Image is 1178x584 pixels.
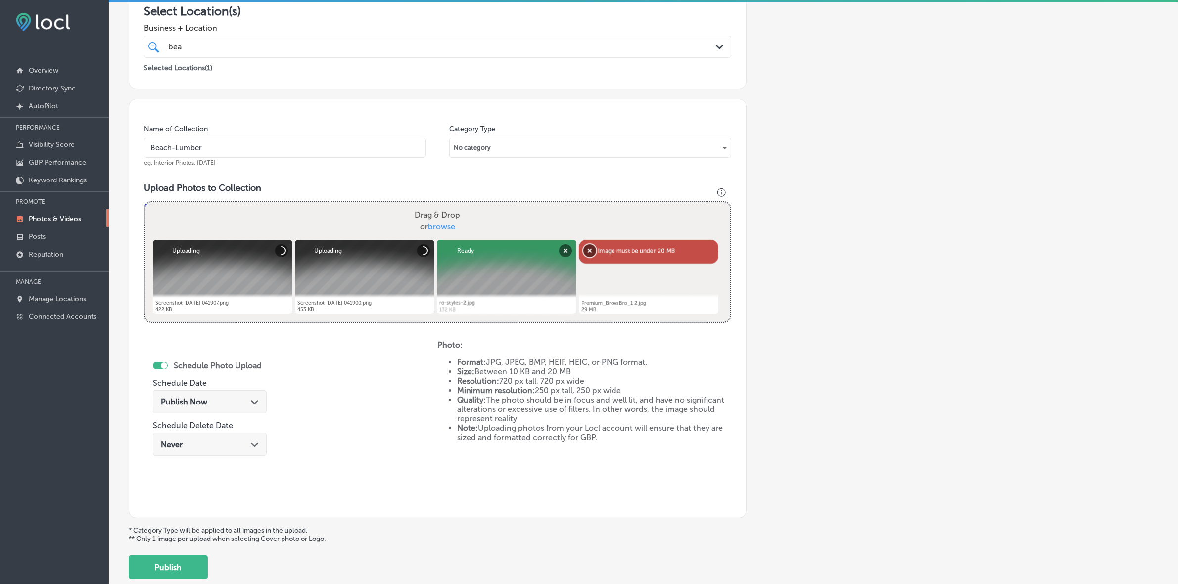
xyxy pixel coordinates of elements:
label: Drag & Drop or [411,205,464,237]
p: Connected Accounts [29,313,96,321]
span: Publish Now [161,397,207,406]
strong: Resolution: [457,376,499,386]
input: Title [144,138,426,158]
strong: Size: [457,367,474,376]
strong: Note: [457,423,478,433]
h3: Select Location(s) [144,4,731,18]
label: Schedule Delete Date [153,421,233,430]
p: AutoPilot [29,102,58,110]
strong: Quality: [457,395,486,404]
p: Keyword Rankings [29,176,87,184]
h3: Upload Photos to Collection [144,182,731,193]
span: eg. Interior Photos, [DATE] [144,159,216,166]
img: fda3e92497d09a02dc62c9cd864e3231.png [16,13,70,31]
strong: Format: [457,358,486,367]
p: Posts [29,232,46,241]
div: No category [450,140,731,156]
p: * Category Type will be applied to all images in the upload. ** Only 1 image per upload when sele... [129,526,1158,543]
strong: Photo: [437,340,463,350]
label: Schedule Photo Upload [174,361,262,370]
strong: Minimum resolution: [457,386,535,395]
p: GBP Performance [29,158,86,167]
li: The photo should be in focus and well lit, and have no significant alterations or excessive use o... [457,395,731,423]
li: Uploading photos from your Locl account will ensure that they are sized and formatted correctly f... [457,423,731,442]
p: Selected Locations ( 1 ) [144,60,212,72]
li: 720 px tall, 720 px wide [457,376,731,386]
li: 250 px tall, 250 px wide [457,386,731,395]
li: JPG, JPEG, BMP, HEIF, HEIC, or PNG format. [457,358,731,367]
button: Publish [129,555,208,579]
p: Overview [29,66,58,75]
p: Photos & Videos [29,215,81,223]
p: Visibility Score [29,140,75,149]
span: Business + Location [144,23,731,33]
li: Between 10 KB and 20 MB [457,367,731,376]
p: Directory Sync [29,84,76,92]
label: Category Type [449,125,495,133]
span: browse [428,222,455,231]
span: Never [161,440,183,449]
p: Manage Locations [29,295,86,303]
label: Name of Collection [144,125,208,133]
label: Schedule Date [153,378,207,388]
p: Reputation [29,250,63,259]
